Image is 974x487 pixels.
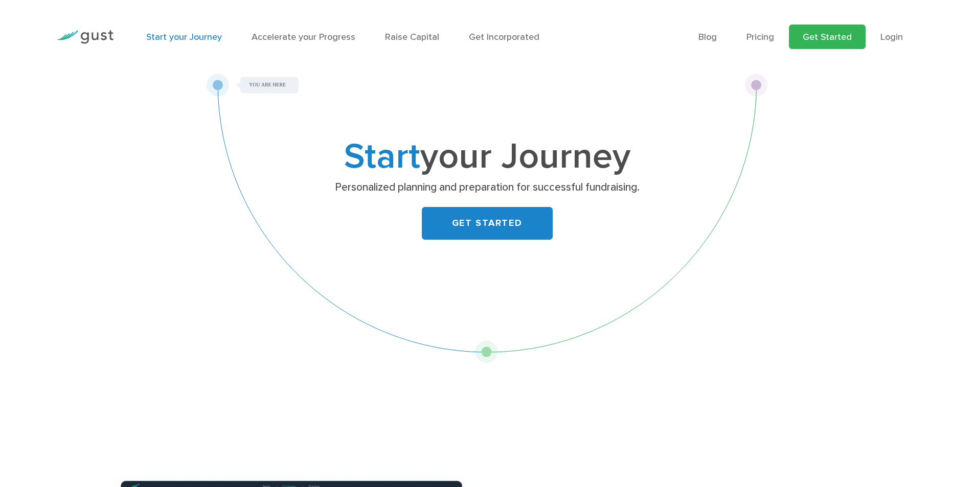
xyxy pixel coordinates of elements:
[469,32,539,42] a: Get Incorporated
[289,180,685,195] p: Personalized planning and preparation for successful fundraising.
[285,141,689,173] h1: your Journey
[746,32,774,42] a: Pricing
[56,30,114,44] img: Gust Logo
[880,32,903,42] a: Login
[385,32,439,42] a: Raise Capital
[344,135,420,178] span: Start
[698,32,717,42] a: Blog
[422,207,553,240] a: GET STARTED
[252,32,355,42] a: Accelerate your Progress
[789,25,866,49] a: Get Started
[146,32,222,42] a: Start your Journey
